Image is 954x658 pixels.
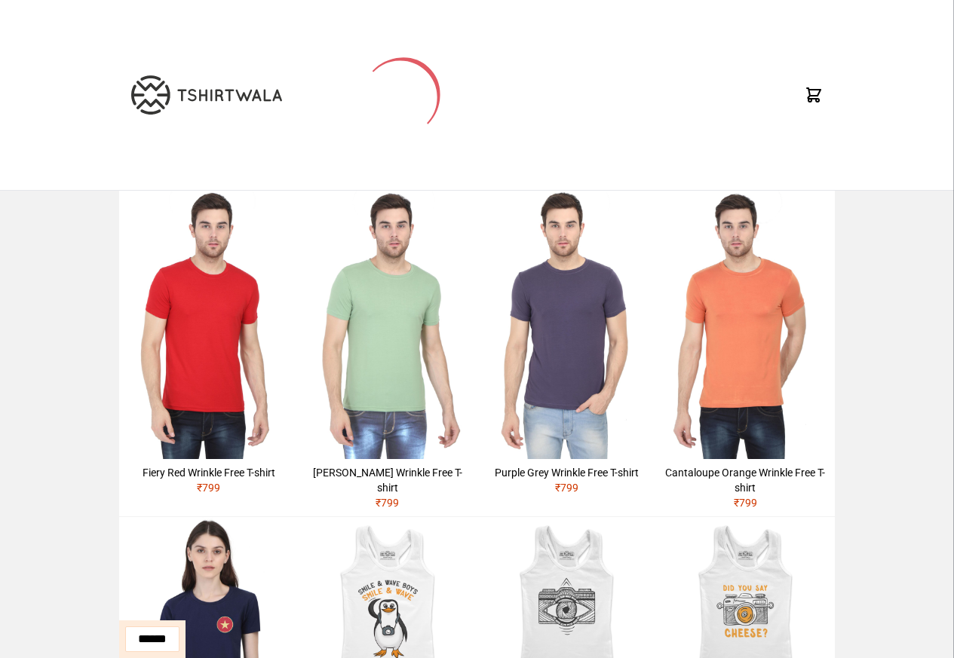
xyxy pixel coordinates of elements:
img: TW-LOGO-400-104.png [131,75,282,115]
span: ₹ 799 [376,497,399,509]
img: 4M6A2241.jpg [656,191,835,459]
div: Fiery Red Wrinkle Free T-shirt [125,465,292,480]
img: 4M6A2225.jpg [119,191,298,459]
div: [PERSON_NAME] Wrinkle Free T-shirt [304,465,471,495]
img: 4M6A2211.jpg [298,191,477,459]
a: Fiery Red Wrinkle Free T-shirt₹799 [119,191,298,501]
span: ₹ 799 [555,482,578,494]
a: [PERSON_NAME] Wrinkle Free T-shirt₹799 [298,191,477,516]
div: Purple Grey Wrinkle Free T-shirt [483,465,650,480]
img: 4M6A2168.jpg [477,191,656,459]
a: Cantaloupe Orange Wrinkle Free T-shirt₹799 [656,191,835,516]
a: Purple Grey Wrinkle Free T-shirt₹799 [477,191,656,501]
span: ₹ 799 [197,482,220,494]
span: ₹ 799 [734,497,757,509]
div: Cantaloupe Orange Wrinkle Free T-shirt [662,465,829,495]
